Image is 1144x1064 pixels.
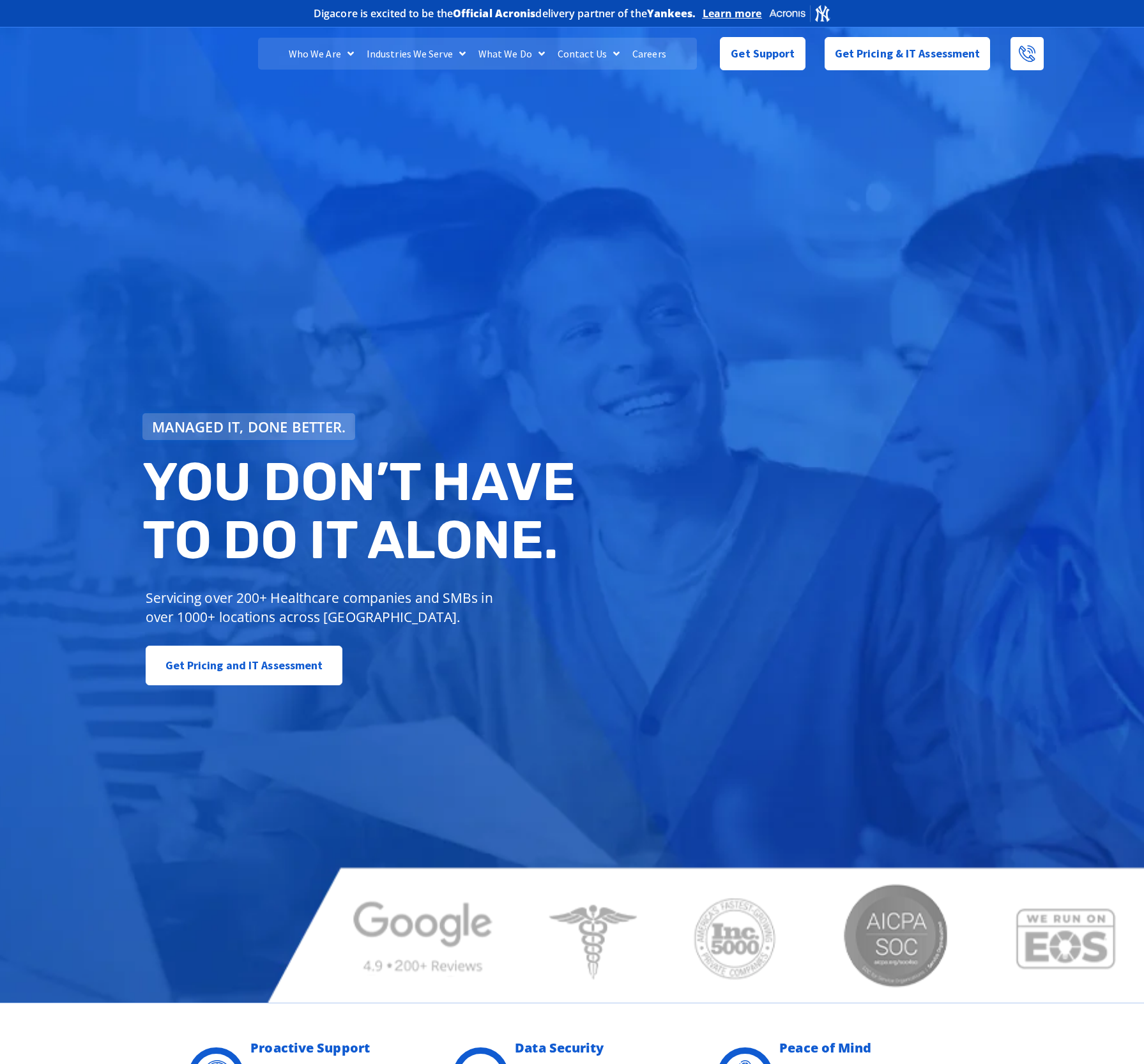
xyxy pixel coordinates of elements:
[703,7,762,20] a: Learn more
[282,38,360,70] a: Who We Are
[626,38,673,70] a: Careers
[720,37,805,70] a: Get Support
[472,38,551,70] a: What We Do
[314,8,696,19] h2: Digacore is excited to be the delivery partner of the
[360,38,472,70] a: Industries We Serve
[152,420,346,434] span: Managed IT, done better.
[551,38,626,70] a: Contact Us
[731,41,795,66] span: Get Support
[647,6,696,20] b: Yankees.
[825,37,991,70] a: Get Pricing & IT Assessment
[768,4,831,22] img: Acronis
[100,34,192,74] img: DigaCore Technology Consulting
[142,413,356,440] a: Managed IT, done better.
[779,1042,949,1054] h2: Peace of Mind
[142,453,582,570] h2: You don’t have to do IT alone.
[453,6,536,20] b: Official Acronis
[165,653,323,678] span: Get Pricing and IT Assessment
[146,588,503,627] p: Servicing over 200+ Healthcare companies and SMBs in over 1000+ locations across [GEOGRAPHIC_DATA].
[835,41,980,66] span: Get Pricing & IT Assessment
[515,1042,685,1054] h2: Data Security
[258,38,696,70] nav: Menu
[146,646,343,685] a: Get Pricing and IT Assessment
[250,1042,420,1054] h2: Proactive Support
